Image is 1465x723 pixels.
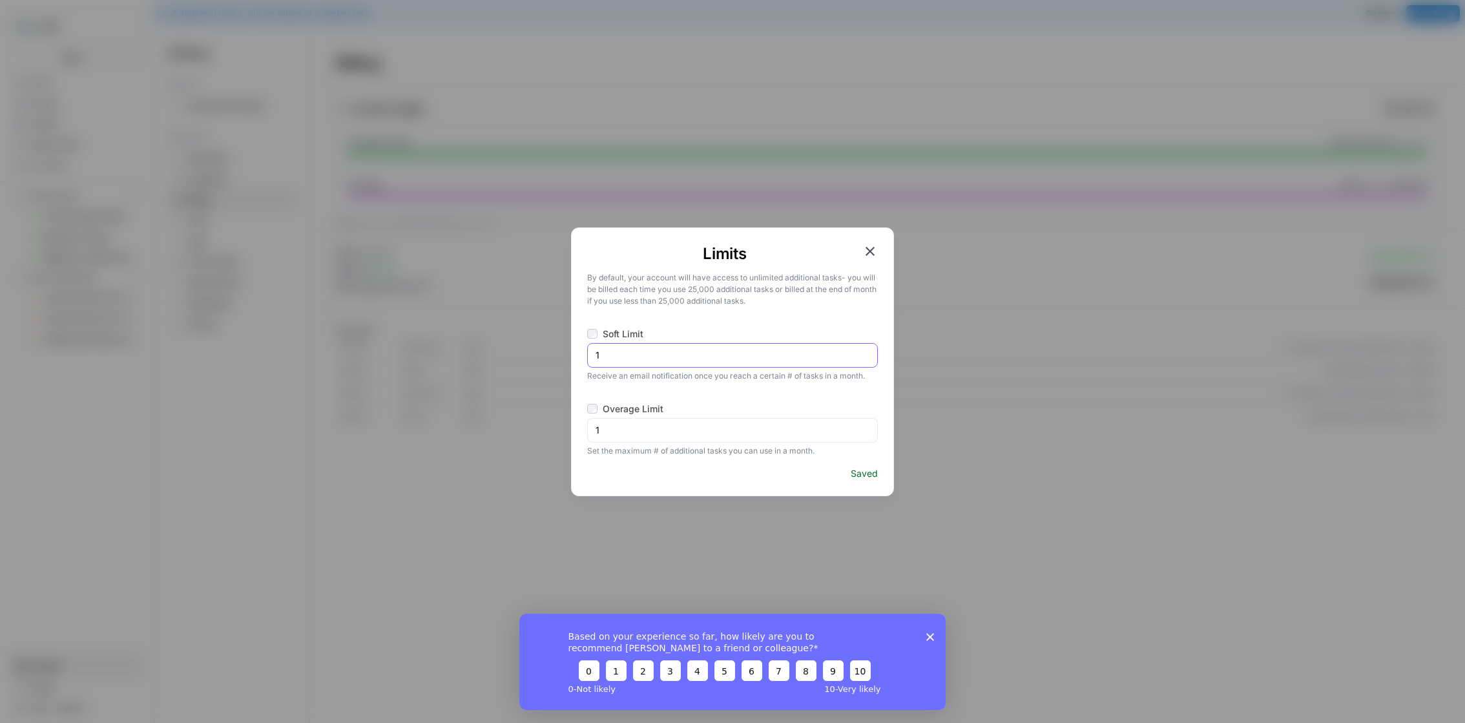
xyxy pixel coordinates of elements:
iframe: Survey from AirOps [519,614,946,710]
span: Overage Limit [603,403,663,415]
input: Overage Limit [587,404,597,414]
span: Set the maximum # of additional tasks you can use in a month. [587,443,878,457]
input: 0 [596,424,869,437]
p: By default, your account will have access to unlimited additional tasks - you will be billed each... [587,269,878,307]
span: Saved [851,467,878,480]
span: Receive an email notification once you reach a certain # of tasks in a month. [587,368,878,382]
input: Soft Limit [587,329,597,339]
span: Soft Limit [603,328,643,341]
h1: Limits [587,244,862,264]
input: 0 [596,349,869,362]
